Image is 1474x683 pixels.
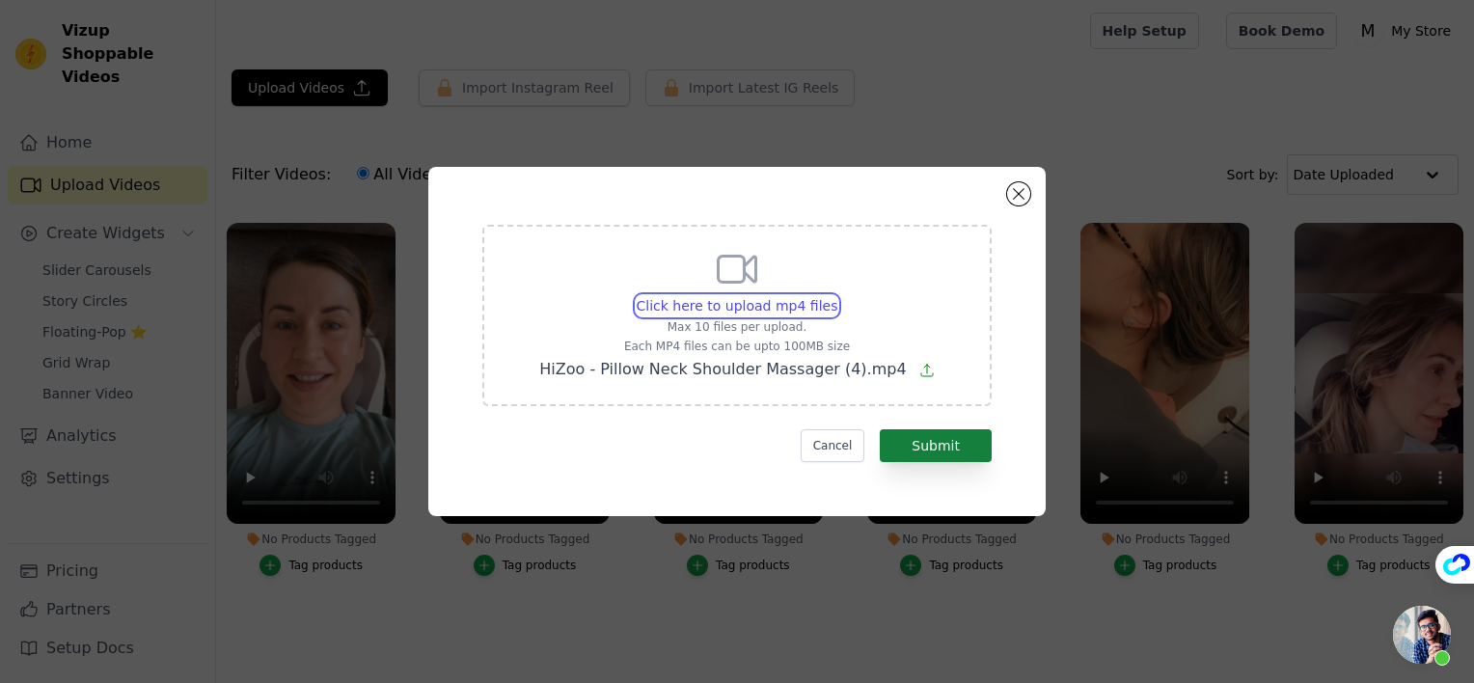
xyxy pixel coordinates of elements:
[539,319,934,335] p: Max 10 files per upload.
[539,339,934,354] p: Each MP4 files can be upto 100MB size
[1007,182,1030,205] button: Close modal
[1393,606,1451,664] a: Open chat
[539,360,906,378] span: HiZoo - Pillow Neck Shoulder Massager (4).mp4
[880,429,992,462] button: Submit
[637,298,838,314] span: Click here to upload mp4 files
[801,429,865,462] button: Cancel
